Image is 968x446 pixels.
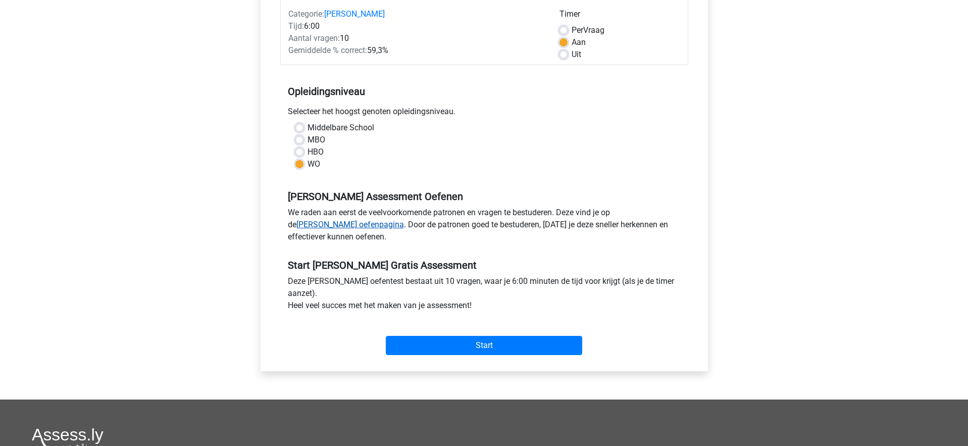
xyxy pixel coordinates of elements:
[288,190,681,203] h5: [PERSON_NAME] Assessment Oefenen
[308,122,374,134] label: Middelbare School
[288,259,681,271] h5: Start [PERSON_NAME] Gratis Assessment
[280,275,688,316] div: Deze [PERSON_NAME] oefentest bestaat uit 10 vragen, waar je 6:00 minuten de tijd voor krijgt (als...
[308,146,324,158] label: HBO
[281,32,552,44] div: 10
[288,81,681,102] h5: Opleidingsniveau
[288,21,304,31] span: Tijd:
[572,48,581,61] label: Uit
[288,45,367,55] span: Gemiddelde % correct:
[559,8,680,24] div: Timer
[308,158,320,170] label: WO
[281,20,552,32] div: 6:00
[324,9,385,19] a: [PERSON_NAME]
[281,44,552,57] div: 59,3%
[572,25,583,35] span: Per
[296,220,404,229] a: [PERSON_NAME] oefenpagina
[572,36,586,48] label: Aan
[288,33,340,43] span: Aantal vragen:
[308,134,325,146] label: MBO
[572,24,604,36] label: Vraag
[288,9,324,19] span: Categorie:
[280,106,688,122] div: Selecteer het hoogst genoten opleidingsniveau.
[386,336,582,355] input: Start
[280,207,688,247] div: We raden aan eerst de veelvoorkomende patronen en vragen te bestuderen. Deze vind je op de . Door...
